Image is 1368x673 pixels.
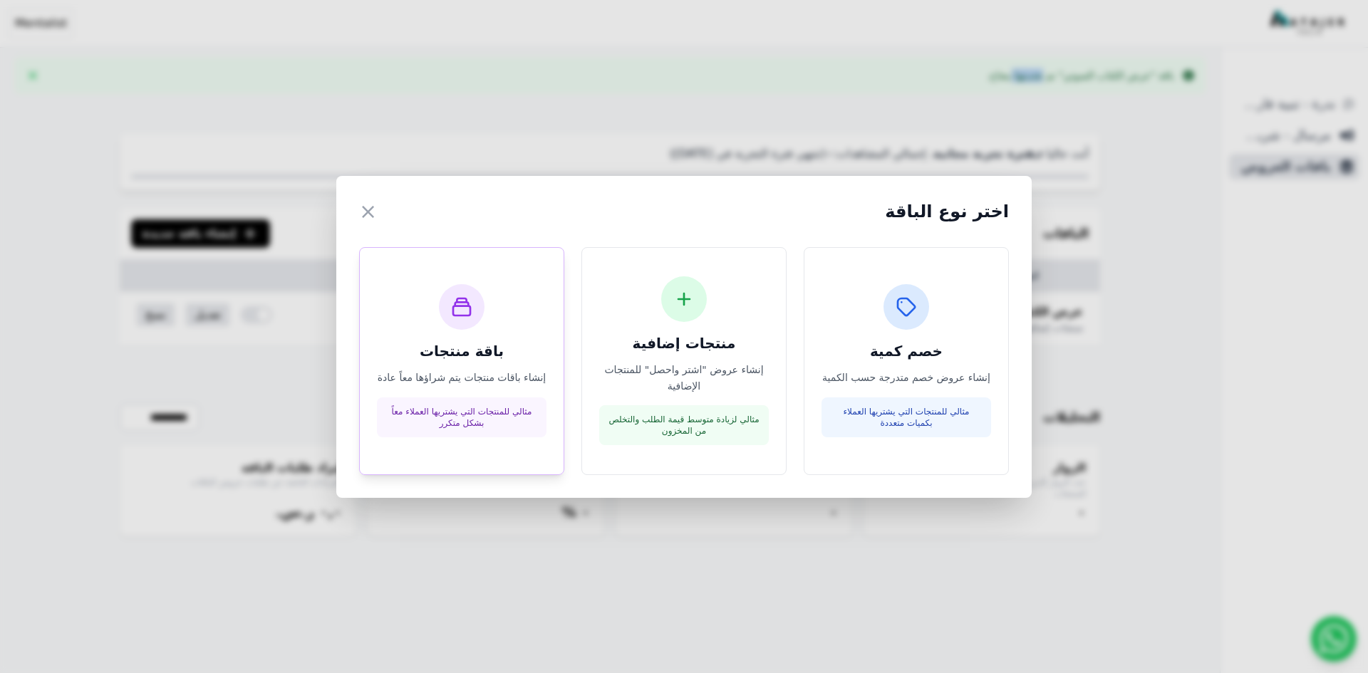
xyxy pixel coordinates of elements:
p: مثالي للمنتجات التي يشتريها العملاء معاً بشكل متكرر [385,406,538,429]
p: إنشاء عروض خصم متدرجة حسب الكمية [822,370,991,386]
h3: باقة منتجات [377,341,546,361]
p: إنشاء باقات منتجات يتم شراؤها معاً عادة [377,370,546,386]
h3: منتجات إضافية [599,333,769,353]
h3: خصم كمية [822,341,991,361]
h2: اختر نوع الباقة [885,200,1009,223]
p: مثالي للمنتجات التي يشتريها العملاء بكميات متعددة [830,406,983,429]
button: × [359,199,377,224]
p: إنشاء عروض "اشتر واحصل" للمنتجات الإضافية [599,362,769,395]
p: مثالي لزيادة متوسط قيمة الطلب والتخلص من المخزون [608,414,760,437]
